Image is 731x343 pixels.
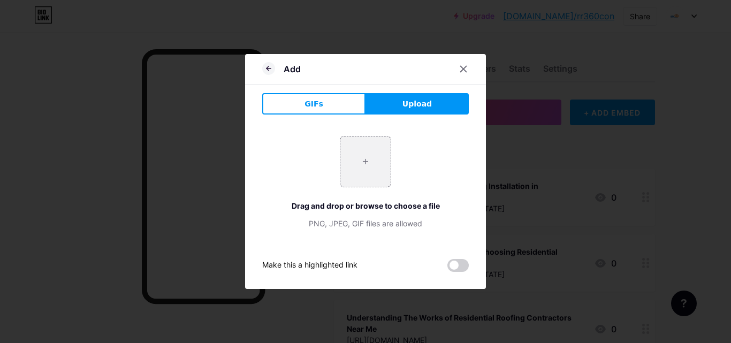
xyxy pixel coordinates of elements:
button: Upload [365,93,469,115]
span: GIFs [304,98,323,110]
div: Make this a highlighted link [262,259,357,272]
div: Add [284,63,301,75]
button: GIFs [262,93,365,115]
span: Upload [402,98,432,110]
div: Drag and drop or browse to choose a file [262,200,469,211]
div: PNG, JPEG, GIF files are allowed [262,218,469,229]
